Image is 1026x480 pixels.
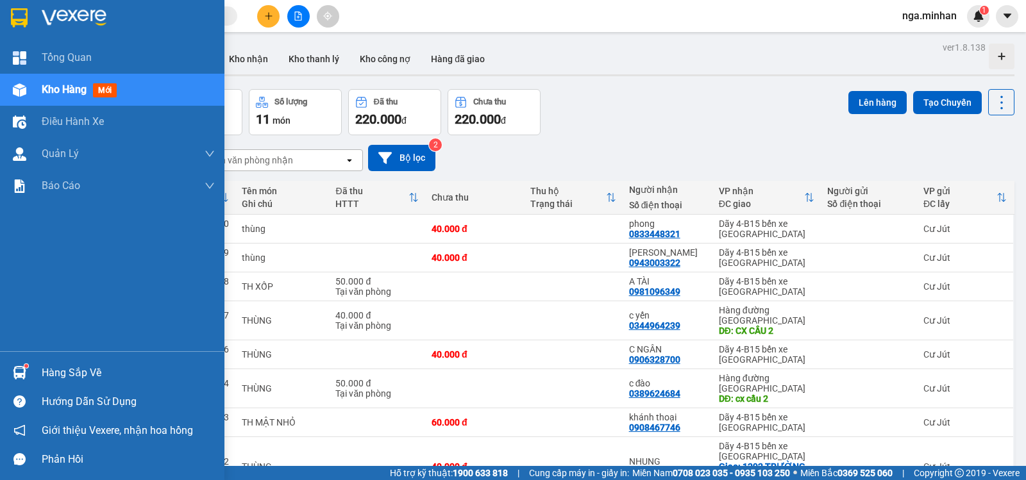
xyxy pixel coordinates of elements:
[24,364,28,368] sup: 1
[335,276,418,286] div: 50.000 đ
[42,392,215,411] div: Hướng dẫn sử dụng
[323,12,332,21] span: aim
[13,179,26,193] img: solution-icon
[432,192,517,203] div: Chưa thu
[13,395,26,408] span: question-circle
[1002,10,1013,22] span: caret-down
[517,466,519,480] span: |
[242,252,323,263] div: thùng
[93,83,117,97] span: mới
[256,112,270,127] span: 11
[923,252,1007,263] div: Cư Jút
[719,276,815,297] div: Dãy 4-B15 bến xe [GEOGRAPHIC_DATA]
[996,5,1018,28] button: caret-down
[335,286,418,297] div: Tại văn phòng
[719,219,815,239] div: Dãy 4-B15 bến xe [GEOGRAPHIC_DATA]
[530,199,606,209] div: Trạng thái
[455,112,501,127] span: 220.000
[529,466,629,480] span: Cung cấp máy in - giấy in:
[205,154,293,167] div: Chọn văn phòng nhận
[923,349,1007,360] div: Cư Jút
[287,5,310,28] button: file-add
[335,186,408,196] div: Đã thu
[42,363,215,383] div: Hàng sắp về
[501,115,506,126] span: đ
[242,461,323,472] div: THÙNG
[973,10,984,22] img: icon-new-feature
[205,149,215,159] span: down
[923,417,1007,427] div: Cư Jút
[923,199,997,209] div: ĐC lấy
[242,349,323,360] div: THÙNG
[629,258,680,268] div: 0943003322
[432,417,517,427] div: 60.000 đ
[242,315,323,326] div: THÙNG
[13,424,26,436] span: notification
[401,115,407,126] span: đ
[982,6,986,15] span: 1
[432,349,517,360] div: 40.000 đ
[989,44,1014,69] div: Tạo kho hàng mới
[719,412,815,433] div: Dãy 4-B15 bến xe [GEOGRAPHIC_DATA]
[629,344,706,354] div: C NGÂN
[344,155,355,165] svg: open
[242,186,323,196] div: Tên món
[902,466,904,480] span: |
[355,112,401,127] span: 220.000
[629,286,680,297] div: 0981096349
[629,310,706,320] div: c yến
[827,186,910,196] div: Người gửi
[249,89,342,135] button: Số lượng11món
[42,178,80,194] span: Báo cáo
[913,91,982,114] button: Tạo Chuyến
[943,40,986,54] div: ver 1.8.138
[13,115,26,129] img: warehouse-icon
[432,224,517,234] div: 40.000 đ
[42,113,104,129] span: Điều hành xe
[13,147,26,161] img: warehouse-icon
[848,91,907,114] button: Lên hàng
[827,199,910,209] div: Số điện thoại
[219,44,278,74] button: Kho nhận
[629,320,680,331] div: 0344964239
[800,466,893,480] span: Miền Bắc
[673,468,790,478] strong: 0708 023 035 - 0935 103 250
[264,12,273,21] span: plus
[629,378,706,388] div: c đào
[629,229,680,239] div: 0833448321
[348,89,441,135] button: Đã thu220.000đ
[629,200,706,210] div: Số điện thoại
[257,5,280,28] button: plus
[629,247,706,258] div: NAM HẢI
[719,199,805,209] div: ĐC giao
[632,466,790,480] span: Miền Nam
[923,186,997,196] div: VP gửi
[13,83,26,97] img: warehouse-icon
[629,354,680,365] div: 0906328700
[453,468,508,478] strong: 1900 633 818
[629,219,706,229] div: phong
[530,186,606,196] div: Thu hộ
[793,470,797,476] span: ⚪️
[923,461,1007,472] div: Cư Jút
[432,461,517,472] div: 40.000 đ
[980,6,989,15] sup: 1
[719,441,815,461] div: Dãy 4-B15 bến xe [GEOGRAPHIC_DATA]
[923,315,1007,326] div: Cư Jút
[923,224,1007,234] div: Cư Jút
[524,181,623,215] th: Toggle SortBy
[349,44,421,74] button: Kho công nợ
[294,12,303,21] span: file-add
[923,281,1007,292] div: Cư Jút
[317,5,339,28] button: aim
[719,393,815,404] div: DĐ: cx cầu 2
[274,97,307,106] div: Số lượng
[429,138,442,151] sup: 2
[335,199,408,209] div: HTTT
[629,422,680,433] div: 0908467746
[335,310,418,320] div: 40.000 đ
[719,344,815,365] div: Dãy 4-B15 bến xe [GEOGRAPHIC_DATA]
[629,456,706,467] div: NHUNG
[892,8,967,24] span: nga.minhan
[13,453,26,465] span: message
